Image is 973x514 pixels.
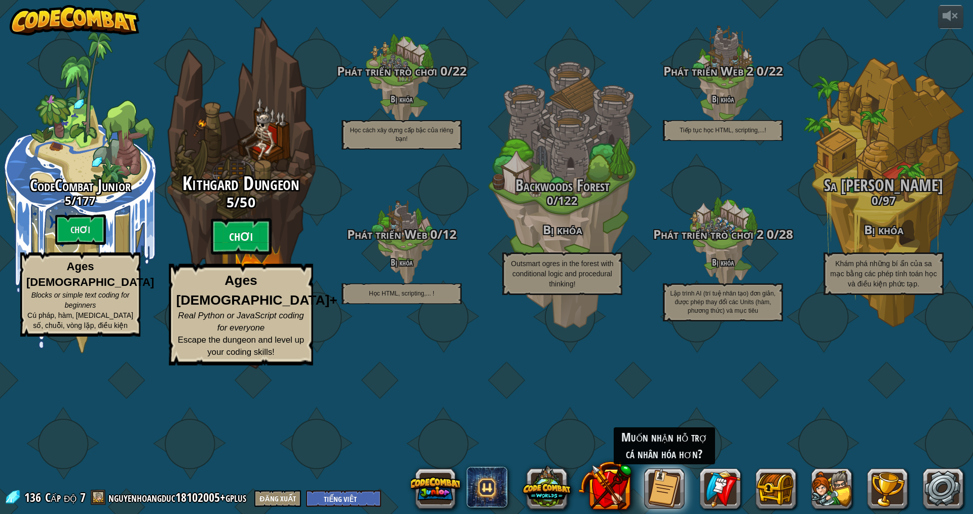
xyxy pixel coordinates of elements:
[764,226,774,242] span: 0
[369,290,434,297] span: Học HTML, scripting,... !
[482,194,643,206] h3: /
[643,94,803,104] h4: Bị khóa
[872,193,878,208] span: 0
[45,489,77,506] span: Cấp độ
[26,260,154,288] strong: Ages [DEMOGRAPHIC_DATA]
[321,228,482,241] h3: /
[803,223,964,237] h3: Bị khóa
[547,193,553,208] span: 0
[254,490,301,507] button: Đăng xuất
[55,214,106,245] btn: Chơi
[643,258,803,267] h4: Bị khóa
[240,193,255,211] span: 50
[754,62,764,79] span: 0
[65,193,71,208] span: 5
[437,62,447,79] span: 0
[337,62,437,79] span: Phát triển trò chơi
[558,193,578,208] span: 122
[803,194,964,206] h3: /
[824,174,943,196] span: Sa [PERSON_NAME]
[663,62,754,79] span: Phát triển Web 2
[178,311,304,333] span: Real Python or JavaScript coding for everyone
[347,226,427,242] span: Phát triển Web
[830,260,937,288] span: Khám phá những bí ẩn của sa mạc bằng các phép tính toán học và điều kiện phức tạp.
[182,170,299,197] span: Kithgard Dungeon
[670,290,776,314] span: Lập trình AI (trí tuệ nhân tạo) đơn giản, được phép thay đổi các Units (hàm, phương thức) và mục ...
[614,427,715,464] div: Muốn nhận hỗ trợ cá nhân hóa hơn?
[680,127,766,134] span: Tiếp tục học HTML, scripting,...!
[178,335,304,357] span: Escape the dungeon and level up your coding skills!
[10,5,139,35] img: CodeCombat - Learn how to code by playing a game
[442,226,457,242] span: 12
[108,489,249,505] a: nguyenhoangduc18102005+gplus
[176,273,338,308] strong: Ages [DEMOGRAPHIC_DATA]+
[515,174,610,196] span: Backwoods Forest
[31,291,130,309] span: Blocks or simple text coding for beginners
[427,226,437,242] span: 0
[24,489,44,505] span: 136
[653,226,764,242] span: Phát triển trò chơi 2
[76,193,96,208] span: 177
[643,64,803,78] h3: /
[30,174,131,196] span: CodeCombat Junior
[321,258,482,267] h4: Bị khóa
[453,62,467,79] span: 22
[227,193,235,211] span: 5
[938,5,963,29] button: Tùy chỉnh âm lượng
[482,223,643,237] h3: Bị khóa
[769,62,783,79] span: 22
[144,195,337,209] h3: /
[883,193,896,208] span: 97
[321,64,482,78] h3: /
[511,260,613,288] span: Outsmart ogres in the forest with conditional logic and procedural thinking!
[321,94,482,104] h4: Bị khóa
[779,226,793,242] span: 28
[211,218,272,255] btn: Chơi
[350,127,454,142] span: Học cách xây dựng cấp bậc của riêng bạn!
[27,311,133,329] span: Cú pháp, hàm, [MEDICAL_DATA] số, chuỗi, vòng lặp, điều kiện
[643,228,803,241] h3: /
[80,489,86,505] span: 7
